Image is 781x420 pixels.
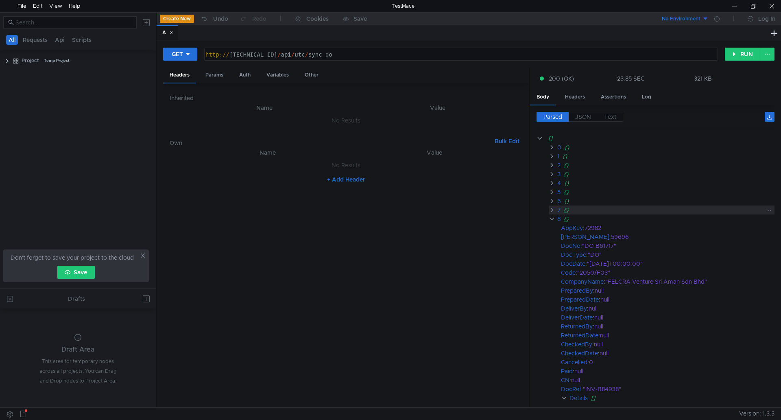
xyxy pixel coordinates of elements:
button: Api [52,35,67,45]
div: 1 [557,152,559,161]
div: CompanyName [561,277,604,286]
div: Other [298,68,325,83]
div: Log [635,90,658,105]
div: Headers [163,68,196,83]
div: Body [530,90,556,105]
div: Variables [260,68,295,83]
div: 8 [557,214,560,223]
th: Name [183,148,352,157]
div: Paid [561,367,573,376]
th: Value [353,103,523,113]
div: Headers [558,90,591,105]
div: Log In [758,14,775,24]
div: Auth [233,68,257,83]
div: Temp Project [44,55,70,67]
div: [PERSON_NAME] [561,232,609,241]
div: 6 [557,197,561,206]
div: Save [353,16,367,22]
div: 2 [557,161,560,170]
div: DeliverDate [561,313,593,322]
button: Undo [194,13,234,25]
div: ReturnedDate [561,331,598,340]
th: Name [176,103,353,113]
button: Create New [160,15,194,23]
button: + Add Header [324,175,369,184]
div: Code [561,268,576,277]
div: A [162,28,173,37]
button: No Environment [652,12,709,25]
div: 7 [557,206,560,214]
div: 23.85 SEC [617,75,645,82]
button: Scripts [70,35,94,45]
div: Details [569,394,587,402]
div: AppKey [561,223,583,232]
div: 4 [557,179,561,188]
div: Cancelled [561,358,587,367]
span: JSON [575,113,591,120]
input: Search... [15,18,132,27]
div: Project [22,55,39,67]
div: 0 [557,143,561,152]
div: DocType [561,250,586,259]
span: Don't forget to save your project to the cloud [11,253,134,262]
div: Redo [252,14,266,24]
div: No Environment [662,15,700,23]
div: DocRef [561,385,581,394]
button: Requests [20,35,50,45]
button: GET [163,48,197,61]
div: Params [199,68,230,83]
span: Parsed [543,113,562,120]
div: ReturnedBy [561,322,593,331]
h6: Inherited [170,93,523,103]
button: Redo [234,13,272,25]
span: 200 (OK) [549,74,574,83]
div: 321 KB [694,75,712,82]
nz-embed-empty: No Results [332,162,360,169]
nz-embed-empty: No Results [332,117,360,124]
div: Assertions [594,90,633,105]
button: Save [57,266,95,279]
button: All [6,35,18,45]
button: Bulk Edit [491,136,523,146]
div: 3 [557,170,560,179]
div: PreparedBy [561,286,593,295]
button: RUN [725,48,761,61]
h6: Own [170,138,491,148]
div: Undo [213,14,228,24]
div: PreparedDate [561,295,599,304]
div: Cookies [306,14,329,24]
div: CN [561,376,569,385]
div: CheckedDate [561,349,598,358]
div: CheckedBy [561,340,592,349]
div: GET [172,50,183,59]
div: Drafts [68,294,85,304]
span: Version: 1.3.3 [739,408,774,420]
div: DeliverBy [561,304,587,313]
div: DocDate [561,259,585,268]
div: DocNo [561,241,580,250]
div: 5 [557,188,560,197]
th: Value [352,148,516,157]
span: Text [604,113,616,120]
